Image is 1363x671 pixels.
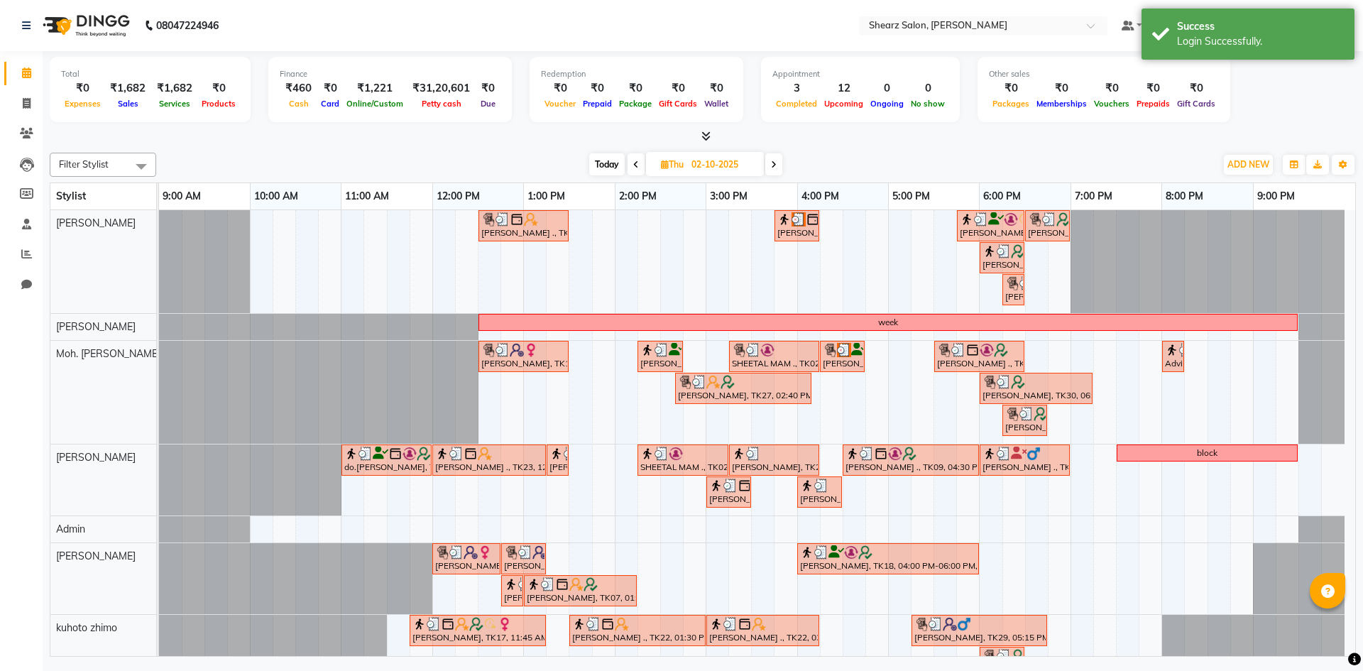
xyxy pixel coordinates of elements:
[418,99,465,109] span: Petty cash
[571,617,704,644] div: [PERSON_NAME] ., TK22, 01:30 PM-03:00 PM, Spa Pedicure
[579,80,615,97] div: ₹0
[343,80,407,97] div: ₹1,221
[503,577,522,604] div: [PERSON_NAME], TK11, 12:45 PM-01:00 PM, Eyebrow threading
[61,80,104,97] div: ₹0
[56,451,136,464] span: [PERSON_NAME]
[821,343,863,370] div: [PERSON_NAME], TK24, 04:15 PM-04:45 PM, Loreal Hair wash - Below Shoulder
[56,347,170,360] span: Moh. [PERSON_NAME] ...
[1033,99,1090,109] span: Memberships
[655,99,701,109] span: Gift Cards
[343,99,407,109] span: Online/Custom
[867,80,907,97] div: 0
[61,68,239,80] div: Total
[1071,186,1116,207] a: 7:00 PM
[198,80,239,97] div: ₹0
[772,68,948,80] div: Appointment
[776,212,818,239] div: [PERSON_NAME], TK24, 03:45 PM-04:15 PM, Foot massage - 30 min
[799,479,841,506] div: [PERSON_NAME], TK28, 04:00 PM-04:30 PM, Sr. [PERSON_NAME] crafting
[821,80,867,97] div: 12
[285,99,312,109] span: Cash
[1133,80,1173,97] div: ₹0
[981,447,1068,474] div: [PERSON_NAME] ., TK15, 06:00 PM-07:00 PM, Men Haircut with Mr.Saantosh
[615,186,660,207] a: 2:00 PM
[913,617,1046,644] div: [PERSON_NAME], TK29, 05:15 PM-06:45 PM, Gel polish 10 tips,Gel/Acrylic Extension per tip
[1173,99,1219,109] span: Gift Cards
[799,545,978,572] div: [PERSON_NAME], TK18, 04:00 PM-06:00 PM, [PERSON_NAME] cleanup,Face and Neck D-tan (₹500),Eyebrow ...
[1177,19,1344,34] div: Success
[1133,99,1173,109] span: Prepaids
[730,447,818,474] div: [PERSON_NAME], TK28, 03:15 PM-04:15 PM, Men Haircut with Mr.Saantosh
[343,447,430,474] div: do.[PERSON_NAME], TK03, 11:00 AM-12:00 PM, Men Haircut with Mr.Saantosh
[701,80,732,97] div: ₹0
[104,80,151,97] div: ₹1,682
[480,343,567,370] div: [PERSON_NAME], TK11, 12:30 PM-01:30 PM, Loreal Hairwash & Blow dry - Below Shoulder
[579,99,615,109] span: Prepaid
[317,80,343,97] div: ₹0
[1173,80,1219,97] div: ₹0
[61,99,104,109] span: Expenses
[989,80,1033,97] div: ₹0
[1177,34,1344,49] div: Login Successfully.
[317,99,343,109] span: Card
[655,80,701,97] div: ₹0
[706,186,751,207] a: 3:00 PM
[56,217,136,229] span: [PERSON_NAME]
[433,186,483,207] a: 12:00 PM
[434,545,499,572] div: [PERSON_NAME], TK11, 12:00 PM-12:45 PM, Kanpeki Clean up
[958,212,1023,239] div: [PERSON_NAME], TK31, 05:45 PM-06:30 PM, Full hand regular wax,Underarms regular wax
[477,99,499,109] span: Due
[548,447,567,474] div: [PERSON_NAME] ., TK23, 01:15 PM-01:30 PM, Additional K wash - Women
[251,186,302,207] a: 10:00 AM
[981,244,1023,271] div: [PERSON_NAME], TK12, 06:00 PM-06:30 PM, Eyebrow threading,Forehead threading
[1162,186,1207,207] a: 8:00 PM
[341,186,393,207] a: 11:00 AM
[59,158,109,170] span: Filter Stylist
[615,80,655,97] div: ₹0
[280,68,500,80] div: Finance
[589,153,625,175] span: Today
[889,186,934,207] a: 5:00 PM
[56,550,136,562] span: [PERSON_NAME]
[1090,80,1133,97] div: ₹0
[541,80,579,97] div: ₹0
[936,343,1023,370] div: [PERSON_NAME] ., TK09, 05:30 PM-06:30 PM, Haircut By Master Stylist - [DEMOGRAPHIC_DATA]
[503,545,544,572] div: [PERSON_NAME], TK11, 12:45 PM-01:15 PM, Eyebrow threading,Upperlip threading,Kanpeki Clean up,For...
[981,375,1091,402] div: [PERSON_NAME], TK30, 06:00 PM-07:15 PM, Haircut By Sr.Stylist - [DEMOGRAPHIC_DATA],Additional K w...
[56,523,85,535] span: Admin
[844,447,978,474] div: [PERSON_NAME] ., TK09, 04:30 PM-06:00 PM, Women Haircut with Mr.Saantosh
[56,621,117,634] span: kuhoto zhimo
[1227,159,1269,170] span: ADD NEW
[476,80,500,97] div: ₹0
[657,159,687,170] span: Thu
[878,316,898,329] div: week
[867,99,907,109] span: Ongoing
[36,6,133,45] img: logo
[772,80,821,97] div: 3
[151,80,198,97] div: ₹1,682
[708,617,818,644] div: [PERSON_NAME] ., TK22, 03:00 PM-04:15 PM, Spa Manicure
[434,447,544,474] div: [PERSON_NAME] ., TK23, 12:00 PM-01:15 PM, Touch up -upto 2 inch -Inoa
[708,479,750,506] div: [PERSON_NAME], TK21, 03:00 PM-03:30 PM, Sr. Shave / trim
[772,99,821,109] span: Completed
[615,99,655,109] span: Package
[989,99,1033,109] span: Packages
[280,80,317,97] div: ₹460
[155,99,194,109] span: Services
[541,68,732,80] div: Redemption
[1033,80,1090,97] div: ₹0
[821,99,867,109] span: Upcoming
[525,577,635,604] div: [PERSON_NAME], TK07, 01:00 PM-02:15 PM, Full leg international wax,Full hand international wax,Pe...
[1004,407,1046,434] div: [PERSON_NAME], TK12, 06:15 PM-06:45 PM, Kerastase Hair Wash - Below Waist (₹1024)
[1004,276,1023,303] div: [PERSON_NAME], TK12, 06:15 PM-06:30 PM, Forehead threading
[541,99,579,109] span: Voucher
[687,154,758,175] input: 2025-10-02
[114,99,142,109] span: Sales
[730,343,818,370] div: SHEETAL MAM ., TK02, 03:15 PM-04:15 PM, Haircut By Sr.Stylist - [DEMOGRAPHIC_DATA]
[907,80,948,97] div: 0
[701,99,732,109] span: Wallet
[1027,212,1068,239] div: [PERSON_NAME], TK32, 06:30 PM-07:00 PM, Eyebrow threading,Chin threading
[798,186,843,207] a: 4:00 PM
[639,343,681,370] div: [PERSON_NAME], TK16, 02:15 PM-02:45 PM, Loreal Hair wash - Below Shoulder
[480,212,567,239] div: [PERSON_NAME] ., TK01, 12:30 PM-01:30 PM, Brazilian stripless international wax,Eyebrow threading
[159,186,204,207] a: 9:00 AM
